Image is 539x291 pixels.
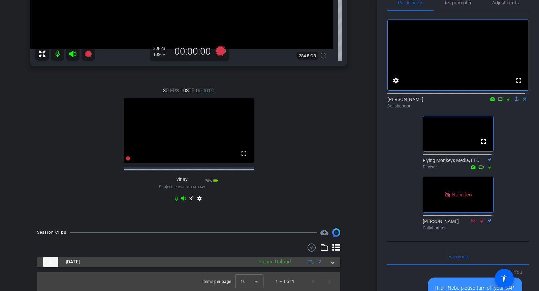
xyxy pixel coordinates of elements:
span: 70% [205,179,212,183]
div: Collaborator [387,103,529,109]
span: Participants [398,0,423,5]
button: Next page [321,273,338,290]
span: FPS [158,46,165,51]
div: 00:00:00 [170,46,215,57]
span: vinay [177,176,188,182]
mat-icon: settings [392,76,400,85]
mat-icon: fullscreen [240,149,248,157]
div: Items per page: [202,278,232,285]
button: Previous page [305,273,321,290]
mat-icon: battery_std [213,178,218,183]
mat-icon: settings [195,196,203,204]
mat-icon: fullscreen [515,76,523,85]
span: iPhone 12 Pro Max [173,185,205,189]
mat-icon: accessibility [500,274,508,282]
img: Session clips [332,228,340,236]
span: Teleprompter [444,0,472,5]
span: FPS [170,87,179,94]
div: Flying Monkeys Media, LLC [423,157,494,170]
div: Please Upload [255,258,294,266]
mat-expansion-panel-header: thumb-nail[DATE]Please Upload2 [37,257,340,267]
span: Destinations for your clips [320,228,328,236]
span: 00:00:00 [196,87,214,94]
span: 284.8 GB [296,52,318,60]
div: Collaborator [423,225,494,231]
mat-icon: fullscreen [319,52,327,60]
span: No Video [452,191,472,197]
div: [PERSON_NAME] [423,218,494,231]
span: - [172,185,173,189]
span: Adjustments [492,0,519,5]
div: 30 [153,46,170,51]
span: 2 [318,258,321,265]
span: 30 [163,87,168,94]
div: 1 – 1 of 1 [276,278,294,285]
span: [DATE] [66,258,80,265]
div: [PERSON_NAME] [387,96,529,109]
div: You [428,268,522,276]
div: Director [423,164,494,170]
img: thumb-nail [43,257,58,267]
div: 1080P [153,52,170,57]
span: Everyone [449,254,468,259]
mat-icon: flip [513,96,521,102]
span: Subject [159,184,205,190]
div: Session Clips [37,229,66,236]
mat-icon: cloud_upload [320,228,328,236]
mat-icon: fullscreen [479,137,487,145]
span: 1080P [181,87,194,94]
